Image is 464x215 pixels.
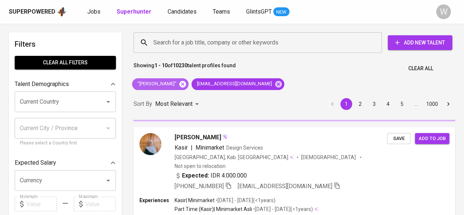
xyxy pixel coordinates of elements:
[21,58,110,67] span: Clear All filters
[175,162,226,170] p: Not open to relocation
[175,205,252,213] p: Part Time (Kasir) | Minimarket Asli
[173,62,187,68] b: 10230
[252,205,313,213] p: • [DATE] - [DATE] ( <1 years )
[103,175,113,186] button: Open
[354,98,366,110] button: Go to page 2
[20,140,111,147] p: Please select a Country first
[87,7,102,17] a: Jobs
[87,8,101,15] span: Jobs
[408,64,433,73] span: Clear All
[15,158,56,167] p: Expected Salary
[394,38,446,47] span: Add New Talent
[9,6,67,17] a: Superpoweredapp logo
[139,133,161,155] img: 64135e5a133b23f5e40537d0df65bbc0.jpg
[168,8,197,15] span: Candidates
[368,98,380,110] button: Go to page 3
[134,62,236,75] p: Showing of talent profiles found
[226,145,263,151] span: Design Services
[246,8,272,15] span: GlintsGPT
[191,143,193,152] span: |
[382,98,394,110] button: Go to page 4
[396,98,408,110] button: Go to page 5
[246,7,289,17] a: GlintsGPT NEW
[424,98,440,110] button: Go to page 1000
[57,6,67,17] img: app logo
[168,7,198,17] a: Candidates
[155,100,193,108] p: Most Relevant
[436,4,451,19] div: W
[15,80,69,89] p: Talent Demographics
[391,135,407,143] span: Save
[15,56,116,69] button: Clear All filters
[175,197,215,204] p: Kasir | Minimarket
[273,8,289,16] span: NEW
[182,171,209,180] b: Expected:
[15,77,116,92] div: Talent Demographics
[415,133,449,144] button: Add to job
[139,197,175,204] p: Experiences
[325,98,455,110] nav: pagination navigation
[340,98,352,110] button: page 1
[213,7,231,17] a: Teams
[196,144,224,151] span: Minimarket
[9,8,55,16] div: Superpowered
[419,135,446,143] span: Add to job
[15,155,116,170] div: Expected Salary
[117,7,153,17] a: Superhunter
[410,100,422,108] div: …
[238,183,332,190] span: [EMAIL_ADDRESS][DOMAIN_NAME]
[175,133,221,142] span: [PERSON_NAME]
[132,80,181,87] span: "[PERSON_NAME]"
[85,197,116,211] input: Value
[191,78,284,90] div: [EMAIL_ADDRESS][DOMAIN_NAME]
[405,62,436,75] button: Clear All
[175,183,224,190] span: [PHONE_NUMBER]
[191,80,277,87] span: [EMAIL_ADDRESS][DOMAIN_NAME]
[26,197,57,211] input: Value
[442,98,454,110] button: Go to next page
[215,197,275,204] p: • [DATE] - [DATE] ( <1 years )
[15,38,116,50] h6: Filters
[154,62,168,68] b: 1 - 10
[301,154,357,161] span: [DEMOGRAPHIC_DATA]
[155,97,201,111] div: Most Relevant
[132,78,189,90] div: "[PERSON_NAME]"
[117,8,151,15] b: Superhunter
[388,35,452,50] button: Add New Talent
[103,97,113,107] button: Open
[387,133,410,144] button: Save
[175,154,294,161] div: [GEOGRAPHIC_DATA], Kab. [GEOGRAPHIC_DATA]
[213,8,230,15] span: Teams
[175,144,188,151] span: Kasir
[175,171,247,180] div: IDR 4.000.000
[134,100,152,108] p: Sort By
[222,134,228,140] img: magic_wand.svg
